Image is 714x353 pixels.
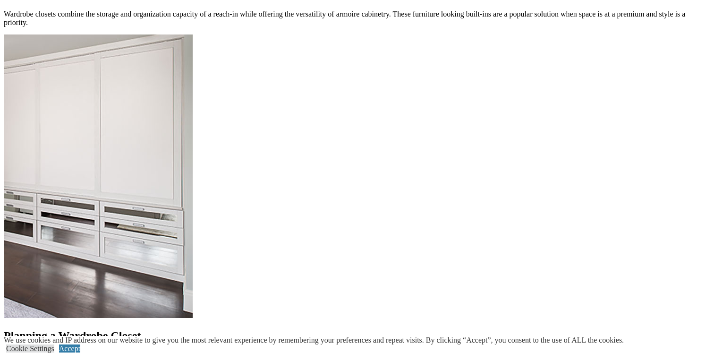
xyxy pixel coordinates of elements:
[4,34,193,318] img: wardrobe closet with kleather doors and mirro drawer fronts
[4,336,624,344] div: We use cookies and IP address on our website to give you the most relevant experience by remember...
[4,10,710,27] p: Wardrobe closets combine the storage and organization capacity of a reach-in while offering the v...
[6,344,54,353] a: Cookie Settings
[4,329,710,342] h2: Planning a Wardrobe Closet
[59,344,80,353] a: Accept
